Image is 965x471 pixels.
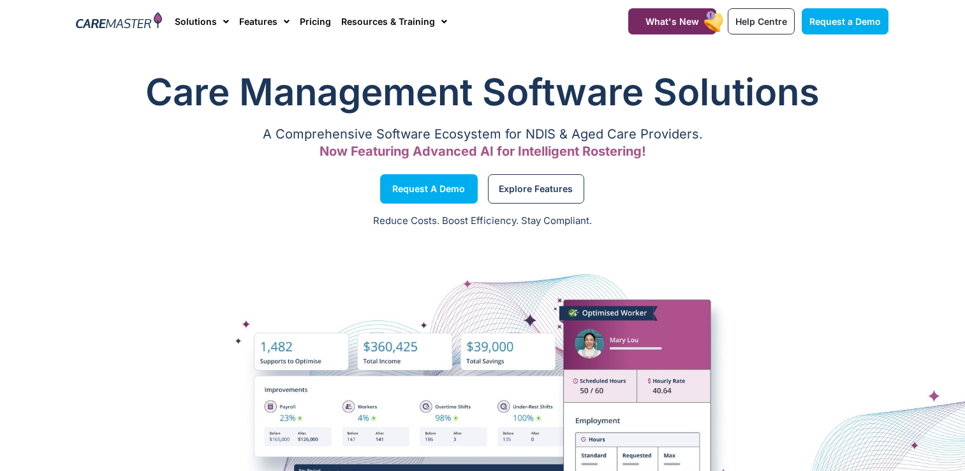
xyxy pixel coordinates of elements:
a: Request a Demo [380,174,478,204]
span: Help Centre [735,16,787,27]
img: CareMaster Logo [76,12,162,31]
a: Explore Features [488,174,584,204]
a: Request a Demo [802,8,888,34]
span: Now Featuring Advanced AI for Intelligent Rostering! [320,144,646,159]
h1: Care Management Software Solutions [77,66,889,117]
a: What's New [628,8,716,34]
p: A Comprehensive Software Ecosystem for NDIS & Aged Care Providers. [77,130,889,138]
a: Help Centre [728,8,795,34]
span: Explore Features [499,186,573,192]
span: Request a Demo [809,16,881,27]
p: Reduce Costs. Boost Efficiency. Stay Compliant. [8,214,957,228]
span: What's New [645,16,699,27]
span: Request a Demo [392,186,465,192]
